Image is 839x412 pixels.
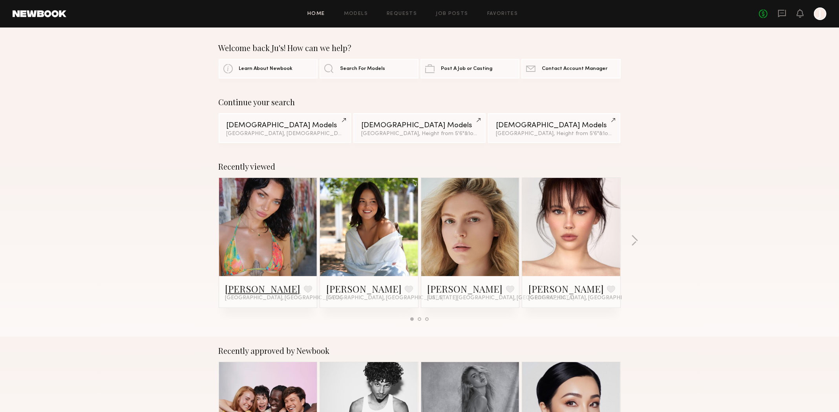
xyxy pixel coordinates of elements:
span: Contact Account Manager [542,66,607,71]
a: Requests [387,11,417,16]
div: Welcome back Ju's! How can we help? [219,43,621,53]
a: [PERSON_NAME] [225,282,301,295]
span: [GEOGRAPHIC_DATA], [GEOGRAPHIC_DATA] [528,295,645,301]
span: Learn About Newbook [239,66,293,71]
span: [GEOGRAPHIC_DATA], [GEOGRAPHIC_DATA] [225,295,342,301]
div: Recently approved by Newbook [219,346,621,355]
span: Post A Job or Casting [441,66,492,71]
a: [DEMOGRAPHIC_DATA] Models[GEOGRAPHIC_DATA], [DEMOGRAPHIC_DATA] / [DEMOGRAPHIC_DATA] [219,113,351,143]
a: Home [307,11,325,16]
div: [GEOGRAPHIC_DATA], Height from 5'6" [361,131,478,137]
a: [DEMOGRAPHIC_DATA] Models[GEOGRAPHIC_DATA], Height from 5'6"&1other filter [353,113,486,143]
div: Recently viewed [219,162,621,171]
a: [PERSON_NAME] [428,282,503,295]
div: [GEOGRAPHIC_DATA], Height from 5'6" [496,131,612,137]
div: [DEMOGRAPHIC_DATA] Models [361,122,478,129]
a: Learn About Newbook [219,59,318,79]
span: Search For Models [340,66,385,71]
a: Search For Models [320,59,419,79]
a: Models [344,11,368,16]
a: Contact Account Manager [521,59,620,79]
a: Favorites [487,11,518,16]
a: [DEMOGRAPHIC_DATA] Models[GEOGRAPHIC_DATA], Height from 5'6"&1other filter [488,113,620,143]
a: [PERSON_NAME] [528,282,604,295]
span: [GEOGRAPHIC_DATA], [GEOGRAPHIC_DATA] [326,295,443,301]
a: Job Posts [436,11,468,16]
div: [GEOGRAPHIC_DATA], [DEMOGRAPHIC_DATA] / [DEMOGRAPHIC_DATA] [227,131,343,137]
a: [PERSON_NAME] [326,282,402,295]
a: J [814,7,826,20]
a: Post A Job or Casting [420,59,519,79]
div: [DEMOGRAPHIC_DATA] Models [227,122,343,129]
span: & 1 other filter [464,131,498,136]
div: Continue your search [219,97,621,107]
div: [DEMOGRAPHIC_DATA] Models [496,122,612,129]
span: [US_STATE][GEOGRAPHIC_DATA], [GEOGRAPHIC_DATA] [428,295,574,301]
span: & 1 other filter [599,131,633,136]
